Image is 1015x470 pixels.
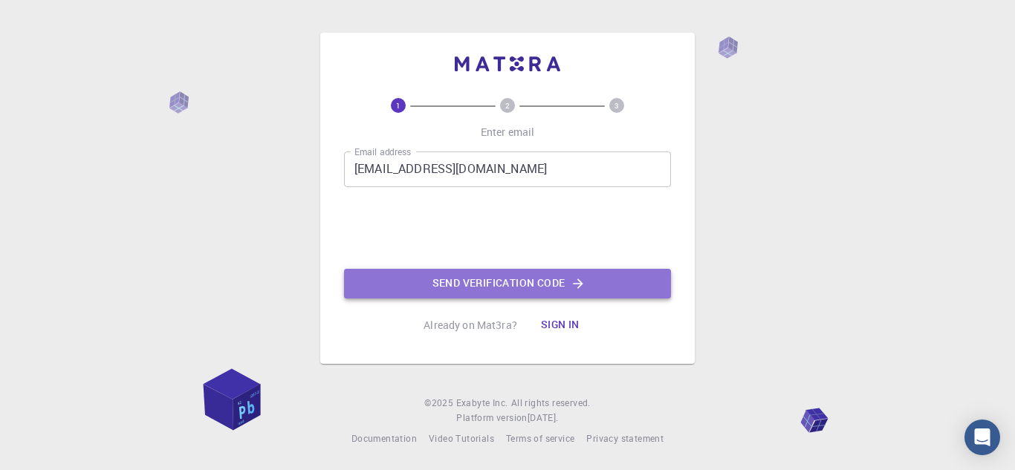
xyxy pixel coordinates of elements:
div: Open Intercom Messenger [964,420,1000,455]
span: All rights reserved. [511,396,591,411]
text: 3 [614,100,619,111]
span: Video Tutorials [429,432,494,444]
span: © 2025 [424,396,455,411]
button: Send verification code [344,269,671,298]
label: Email address [354,146,411,158]
a: [DATE]. [528,411,559,425]
a: Documentation [351,431,417,446]
span: Documentation [351,432,417,444]
iframe: reCAPTCHA [395,199,620,257]
text: 1 [396,100,401,111]
button: Sign in [529,310,591,340]
p: Enter email [481,125,535,140]
text: 2 [505,100,510,111]
span: Platform version [456,411,527,425]
span: [DATE] . [528,411,559,423]
span: Privacy statement [586,432,664,444]
p: Already on Mat3ra? [424,318,517,333]
a: Terms of service [506,431,574,446]
span: Terms of service [506,432,574,444]
a: Privacy statement [586,431,664,446]
span: Exabyte Inc. [456,396,508,408]
a: Video Tutorials [429,431,494,446]
a: Exabyte Inc. [456,396,508,411]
